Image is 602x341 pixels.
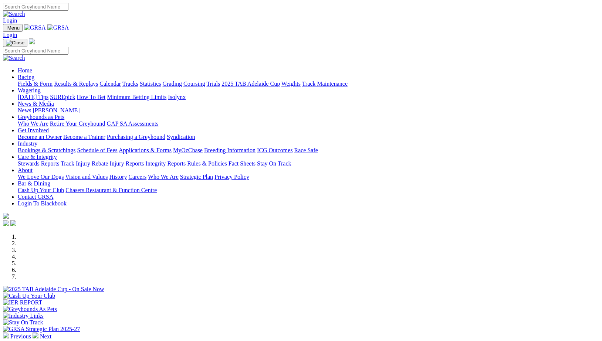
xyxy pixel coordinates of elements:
[33,333,38,338] img: chevron-right-pager-white.svg
[18,74,34,80] a: Racing
[33,107,80,113] a: [PERSON_NAME]
[77,94,106,100] a: How To Bet
[18,174,64,180] a: We Love Our Dogs
[3,55,25,61] img: Search
[10,220,16,226] img: twitter.svg
[18,127,49,133] a: Get Involved
[18,94,599,100] div: Wagering
[281,81,301,87] a: Weights
[3,11,25,17] img: Search
[214,174,249,180] a: Privacy Policy
[18,140,37,147] a: Industry
[163,81,182,87] a: Grading
[204,147,256,153] a: Breeding Information
[99,81,121,87] a: Calendar
[294,147,318,153] a: Race Safe
[18,174,599,180] div: About
[167,134,195,140] a: Syndication
[3,313,44,319] img: Industry Links
[50,120,105,127] a: Retire Your Greyhound
[10,333,31,340] span: Previous
[63,134,105,140] a: Become a Trainer
[145,160,186,167] a: Integrity Reports
[18,81,53,87] a: Fields & Form
[168,94,186,100] a: Isolynx
[18,200,67,207] a: Login To Blackbook
[187,160,227,167] a: Rules & Policies
[109,174,127,180] a: History
[18,147,75,153] a: Bookings & Scratchings
[18,187,599,194] div: Bar & Dining
[18,107,599,114] div: News & Media
[148,174,179,180] a: Who We Are
[3,32,17,38] a: Login
[18,81,599,87] div: Racing
[47,24,69,31] img: GRSA
[18,100,54,107] a: News & Media
[7,25,20,31] span: Menu
[18,180,50,187] a: Bar & Dining
[18,67,32,74] a: Home
[3,47,68,55] input: Search
[61,160,108,167] a: Track Injury Rebate
[3,293,55,299] img: Cash Up Your Club
[107,120,159,127] a: GAP SA Assessments
[3,286,104,293] img: 2025 TAB Adelaide Cup - On Sale Now
[18,107,31,113] a: News
[3,306,57,313] img: Greyhounds As Pets
[6,40,24,46] img: Close
[18,134,62,140] a: Become an Owner
[77,147,117,153] a: Schedule of Fees
[3,17,17,24] a: Login
[180,174,213,180] a: Strategic Plan
[229,160,256,167] a: Fact Sheets
[18,114,64,120] a: Greyhounds as Pets
[173,147,203,153] a: MyOzChase
[3,213,9,219] img: logo-grsa-white.png
[24,24,46,31] img: GRSA
[183,81,205,87] a: Coursing
[3,333,33,340] a: Previous
[3,39,27,47] button: Toggle navigation
[128,174,146,180] a: Careers
[3,3,68,11] input: Search
[18,120,48,127] a: Who We Are
[18,134,599,140] div: Get Involved
[140,81,161,87] a: Statistics
[3,326,80,333] img: GRSA Strategic Plan 2025-27
[302,81,348,87] a: Track Maintenance
[119,147,172,153] a: Applications & Forms
[29,38,35,44] img: logo-grsa-white.png
[221,81,280,87] a: 2025 TAB Adelaide Cup
[40,333,51,340] span: Next
[65,187,157,193] a: Chasers Restaurant & Function Centre
[18,87,41,93] a: Wagering
[107,94,166,100] a: Minimum Betting Limits
[257,147,292,153] a: ICG Outcomes
[107,134,165,140] a: Purchasing a Greyhound
[3,220,9,226] img: facebook.svg
[18,94,48,100] a: [DATE] Tips
[18,167,33,173] a: About
[206,81,220,87] a: Trials
[18,120,599,127] div: Greyhounds as Pets
[109,160,144,167] a: Injury Reports
[33,333,51,340] a: Next
[18,147,599,154] div: Industry
[3,333,9,338] img: chevron-left-pager-white.svg
[50,94,75,100] a: SUREpick
[65,174,108,180] a: Vision and Values
[3,299,42,306] img: IER REPORT
[18,160,59,167] a: Stewards Reports
[257,160,291,167] a: Stay On Track
[3,319,43,326] img: Stay On Track
[18,194,53,200] a: Contact GRSA
[54,81,98,87] a: Results & Replays
[18,187,64,193] a: Cash Up Your Club
[18,160,599,167] div: Care & Integrity
[18,154,57,160] a: Care & Integrity
[3,24,23,32] button: Toggle navigation
[122,81,138,87] a: Tracks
